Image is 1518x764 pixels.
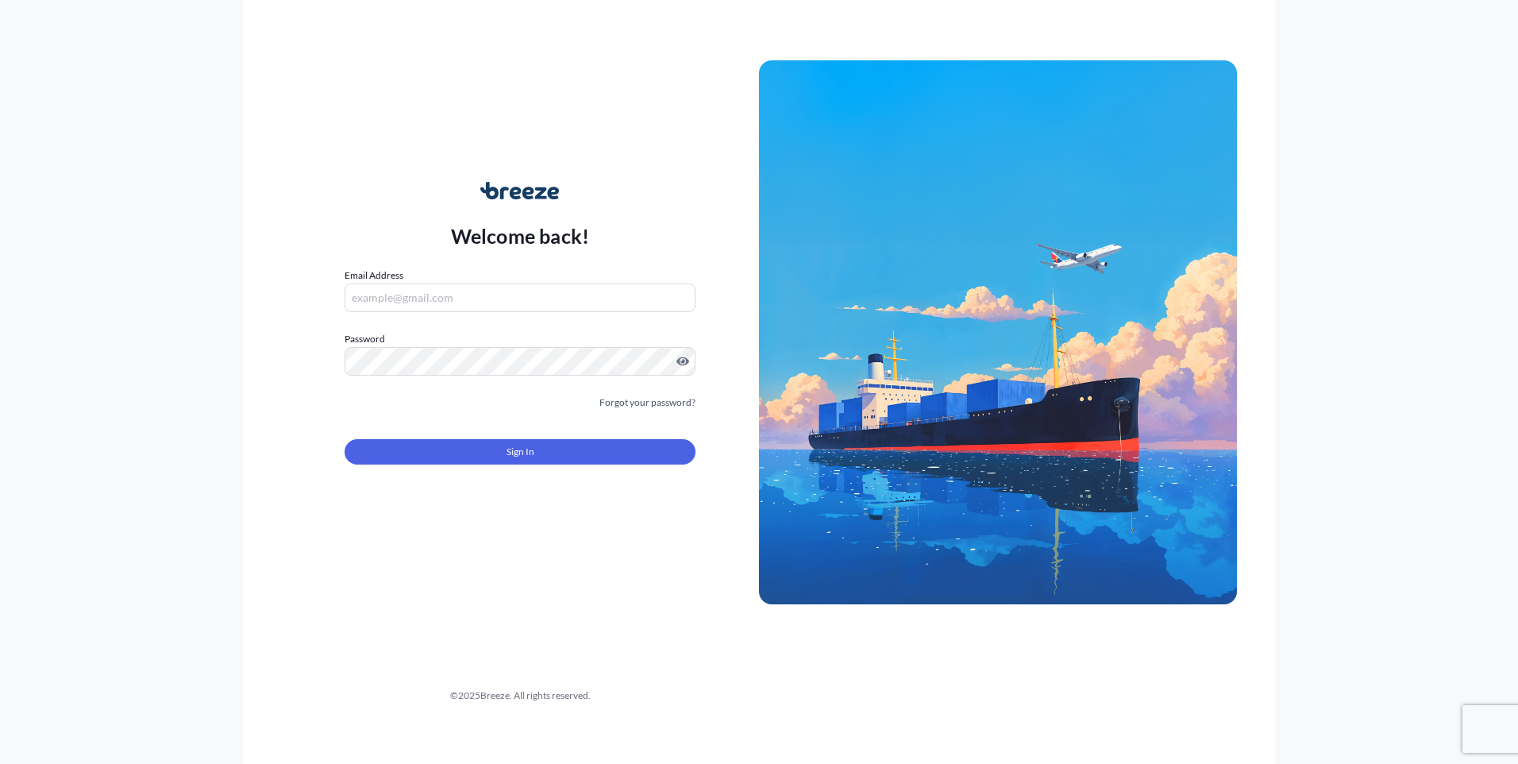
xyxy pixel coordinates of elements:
[345,331,695,347] label: Password
[281,688,759,704] div: © 2025 Breeze. All rights reserved.
[507,444,534,460] span: Sign In
[345,268,403,284] label: Email Address
[451,223,590,249] p: Welcome back!
[599,395,695,411] a: Forgot your password?
[759,60,1237,604] img: Ship illustration
[676,355,689,368] button: Show password
[345,439,695,465] button: Sign In
[345,284,695,312] input: example@gmail.com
